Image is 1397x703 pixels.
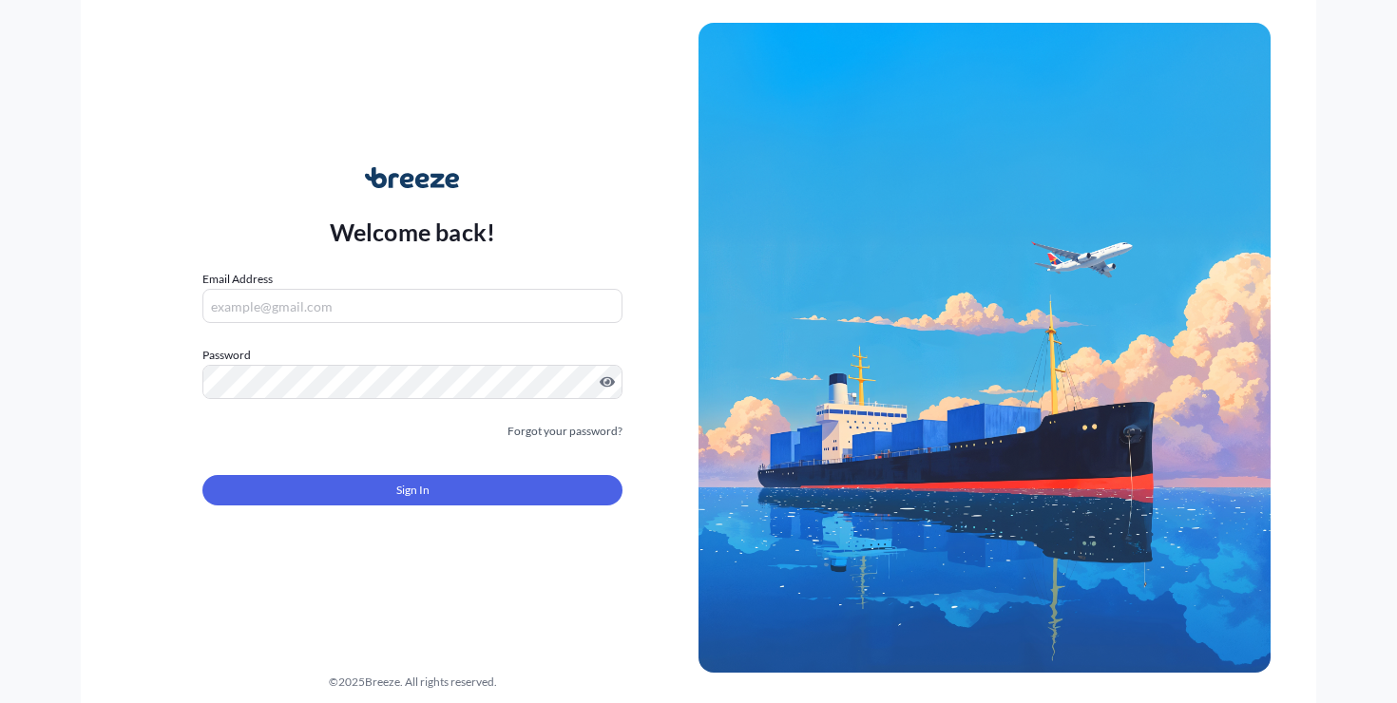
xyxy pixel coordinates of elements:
[396,481,430,500] span: Sign In
[202,475,622,505] button: Sign In
[507,422,622,441] a: Forgot your password?
[126,673,698,692] div: © 2025 Breeze. All rights reserved.
[698,23,1271,673] img: Ship illustration
[600,374,615,389] button: Show password
[202,346,622,365] label: Password
[202,289,622,323] input: example@gmail.com
[330,217,496,247] p: Welcome back!
[202,270,273,289] label: Email Address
